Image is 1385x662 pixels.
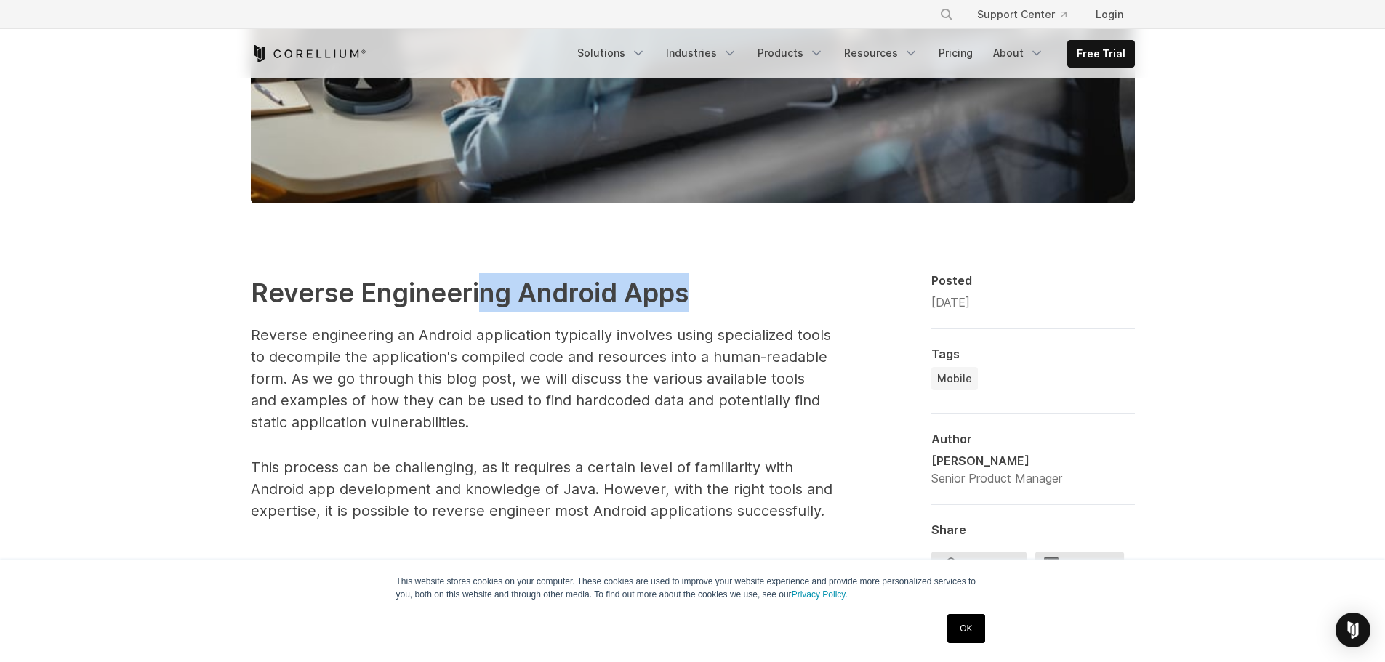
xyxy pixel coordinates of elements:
[569,40,654,66] a: Solutions
[657,40,746,66] a: Industries
[984,40,1053,66] a: About
[922,1,1135,28] div: Navigation Menu
[931,347,1135,361] div: Tags
[251,324,832,433] p: Reverse engineering an Android application typically involves using specialized tools to decompil...
[1035,552,1133,584] a: LinkedIn
[251,456,832,522] p: This process can be challenging, as it requires a certain level of familiarity with Android app d...
[396,575,989,601] p: This website stores cookies on your computer. These cookies are used to improve your website expe...
[931,469,1062,487] div: Senior Product Manager
[931,273,1135,288] div: Posted
[569,40,1135,68] div: Navigation Menu
[934,1,960,28] button: Search
[937,371,972,386] span: Mobile
[931,367,978,390] a: Mobile
[930,40,981,66] a: Pricing
[792,589,848,600] a: Privacy Policy.
[1035,552,1124,578] span: LinkedIn
[251,277,689,309] strong: Reverse Engineering Android Apps
[835,40,927,66] a: Resources
[931,432,1135,446] div: Author
[931,522,1135,537] div: Share
[1084,1,1135,28] a: Login
[931,295,970,310] span: [DATE]
[1068,41,1134,67] a: Free Trial
[749,40,832,66] a: Products
[947,614,984,643] a: OK
[966,1,1078,28] a: Support Center
[931,452,1062,469] div: [PERSON_NAME]
[931,552,1027,578] button: Copy link
[251,45,366,62] a: Corellium Home
[1336,613,1370,647] div: Open Intercom Messenger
